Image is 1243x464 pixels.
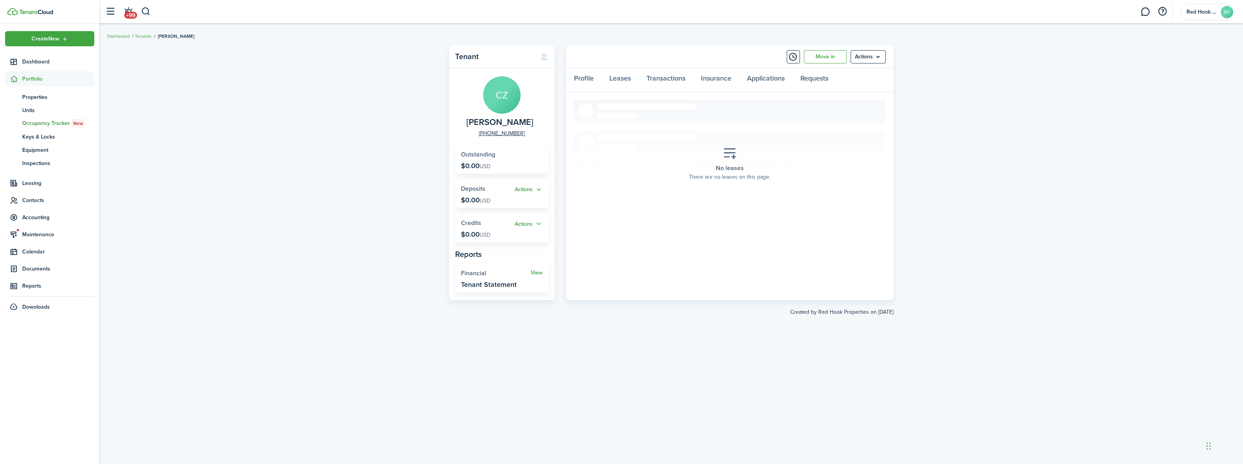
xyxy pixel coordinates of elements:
span: No leases [716,163,744,172]
span: Units [22,106,94,114]
a: Transactions [639,69,693,92]
span: Accounting [22,213,94,221]
span: +99 [124,12,137,19]
a: Tenants [135,33,152,40]
span: USD [480,162,491,170]
a: Applications [739,69,793,92]
a: Notifications [121,2,136,22]
span: Downloads [22,303,50,311]
span: Maintenance [22,230,94,239]
button: Search [141,5,151,18]
span: Portfolio [22,75,94,83]
span: Dashboard [22,58,94,66]
widget-stats-description: Tenant Statement [461,281,517,288]
span: Create New [32,36,60,42]
span: CHRISSY ZINSER [466,118,533,127]
button: Open menu [5,31,94,46]
span: Contacts [22,196,94,204]
button: Actions [515,185,543,194]
widget-stats-title: Financial [461,270,531,277]
a: Inspections [5,156,94,170]
span: There are no leases on this page. [689,173,770,181]
button: Actions [515,220,543,228]
p: $0.00 [461,196,491,204]
a: Requests [793,69,836,92]
a: Profile [566,69,602,92]
iframe: Chat Widget [1204,427,1243,464]
menu-btn: Actions [851,50,886,63]
a: Occupancy TrackerNew [5,117,94,130]
panel-main-subtitle: Reports [455,248,549,260]
button: Open menu [851,50,886,63]
avatar-text: RH [1221,6,1233,18]
p: $0.00 [461,230,491,238]
a: Insurance [693,69,739,92]
panel-main-title: Tenant [455,52,533,61]
span: USD [480,231,491,239]
button: Open sidebar [103,4,118,19]
span: Properties [22,93,94,101]
a: View [531,270,543,276]
a: Messaging [1138,2,1153,22]
span: Red Hook Properties [1186,9,1218,15]
span: Reports [22,282,94,290]
div: Drag [1206,434,1211,458]
a: Properties [5,90,94,104]
a: Dashboard [107,33,130,40]
span: Occupancy Tracker [22,119,94,128]
span: Credits [461,218,481,227]
span: Calendar [22,248,94,256]
p: $0.00 [461,162,491,170]
a: Equipment [5,143,94,156]
a: Move in [804,50,847,63]
span: Keys & Locks [22,133,94,141]
span: Documents [22,265,94,273]
a: [PHONE_NUMBER] [479,129,525,137]
a: Units [5,104,94,117]
button: Open menu [515,220,543,228]
a: Leases [602,69,639,92]
span: Leasing [22,179,94,187]
span: Inspections [22,159,94,167]
button: Open menu [515,185,543,194]
created-at: Created by Red Hook Properties on [DATE] [449,300,893,316]
a: Dashboard [5,54,94,69]
img: TenantCloud [7,8,18,15]
a: Keys & Locks [5,130,94,143]
avatar-text: CZ [483,76,521,114]
span: [PERSON_NAME] [158,33,194,40]
a: Reports [5,278,94,294]
span: Deposits [461,184,486,193]
span: USD [480,197,491,205]
span: Equipment [22,146,94,154]
button: Timeline [787,50,800,63]
span: Outstanding [461,150,495,159]
img: TenantCloud [19,10,53,14]
span: New [73,120,83,127]
button: Open resource center [1156,5,1169,18]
